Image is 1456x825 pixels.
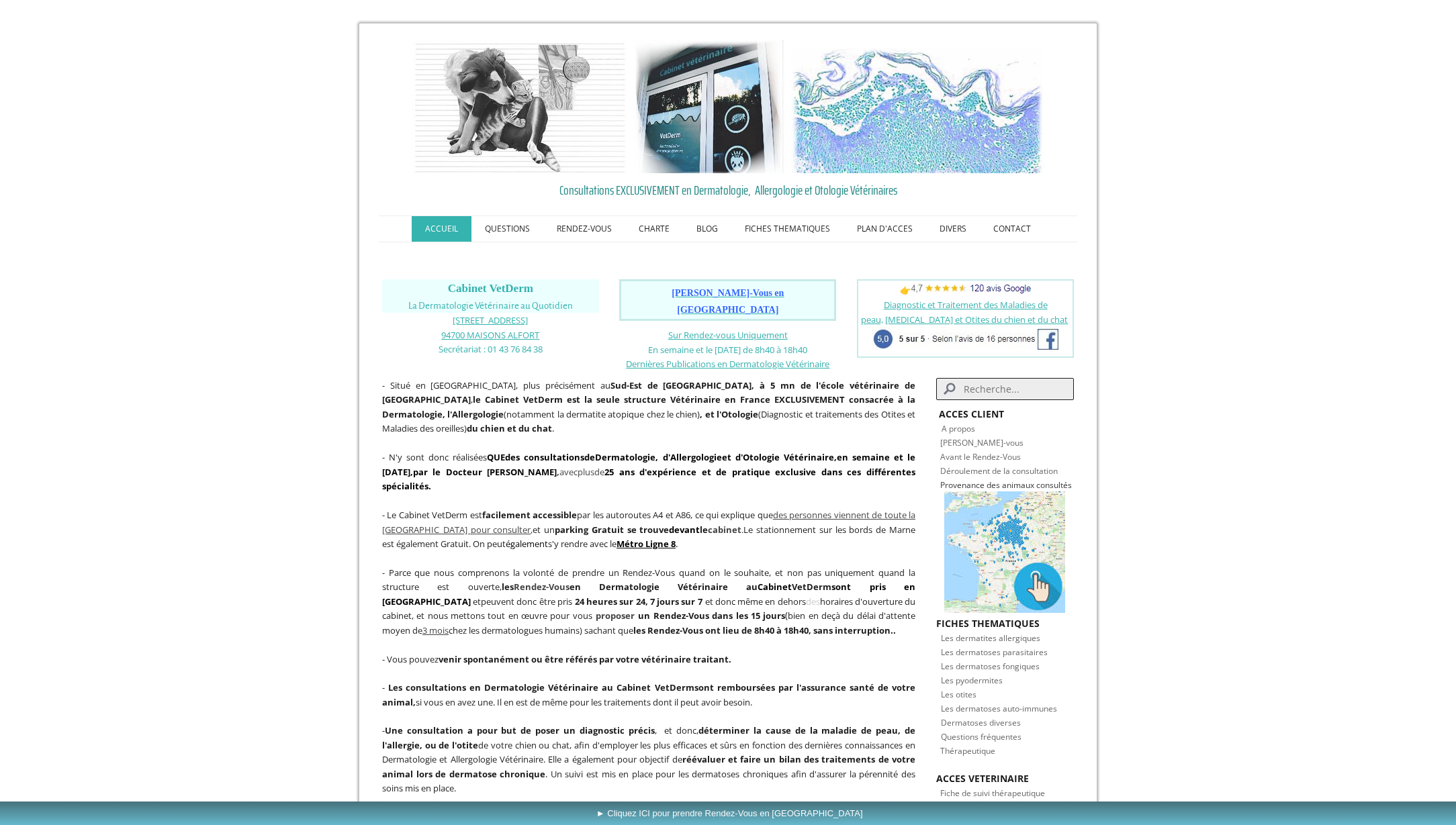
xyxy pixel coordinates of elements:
[940,479,945,491] span: P
[467,422,552,434] strong: du chien et du chat
[941,675,1003,686] span: Les pyodermites
[485,393,736,405] b: Cabinet VetDerm est la seule structure Vétérinaire en
[382,180,1074,200] a: Consultations EXCLUSIVEMENT en Dermatologie, Allergologie et Otologie Vétérinaires
[940,800,985,813] a: Publications
[596,808,863,818] span: ► Cliquez ICI pour prendre Rendez-Vous en [GEOGRAPHIC_DATA]
[382,581,915,608] span: sont pris en [GEOGRAPHIC_DATA]
[382,567,915,593] span: - Parce que nous comprenons la volonté de prendre un Rendez-Vous quand on le souhaite, et non pas...
[410,466,413,478] span: ,
[413,466,559,478] b: ,
[700,408,758,420] b: , et l'Otologie
[533,509,577,521] strong: accessible
[453,313,528,326] a: [STREET_ADDRESS]
[580,624,896,636] span: ) sachant que
[626,357,829,370] a: Dernières Publications en Dermatologie Vétérinaire
[441,328,539,341] a: 94700 MAISONS ALFORT
[987,479,1072,491] span: des animaux consultés
[672,289,784,315] a: [PERSON_NAME]-Vous en [GEOGRAPHIC_DATA]
[731,216,844,242] a: FICHES THEMATIQUES
[940,465,1058,477] a: Déroulement de la consultation
[936,772,1029,785] strong: ACCES VETERINAIRE
[806,595,820,608] span: des
[416,696,752,708] span: si vous en avez une. Il en est de même pour les traitements dont il peut avoir besoin.
[817,451,834,463] a: aire
[413,466,557,478] span: par le Docteur [PERSON_NAME]
[648,344,807,356] span: En semaine et le [DATE] de 8h40 à 18h40
[382,451,915,492] span: avec de
[575,595,702,608] strong: 24 heures sur 24, 7 jours sur 7
[481,595,572,608] span: peuvent donc être pris
[382,610,915,636] span: bien en deçà du délai d'attente moyen de chez les dermatologues humains
[385,724,655,736] strong: Une consultation a pour but de poser un diagnostic précis
[617,538,678,550] span: .
[940,745,995,757] span: Thérapeutique
[382,451,915,492] span: - N'y sont donc réalisées
[382,681,915,708] b: sont remboursées par l'assurance santé de votre animal,
[633,624,896,636] strong: les Rendez-Vous ont lieu de 8h40 à 18h40, sans interruption..
[482,509,531,521] span: facilement
[941,673,1003,686] a: Les pyodermites
[506,538,548,550] span: également
[834,451,837,463] strong: ,
[936,617,1040,630] strong: FICHES THEMATIQUES
[382,379,915,435] span: - Situé en [GEOGRAPHIC_DATA], plus précisément au , (notamment la dermatite atopique chez le chie...
[382,681,385,693] span: -
[980,216,1044,242] a: CONTACT
[941,631,1040,644] a: Les dermatites allergiques
[741,524,743,536] span: .
[382,565,915,638] p: (
[861,299,1048,326] a: Diagnostic et Traitement des Maladies de peau,
[758,581,792,593] span: Cabinet
[382,724,915,794] span: - , et donc, de votre chien ou chat, afin d'employer les plus efficaces et sûrs en fonction des d...
[408,301,573,311] span: La Dermatologie Vétérinaire au Quotidien
[683,216,731,242] a: BLOG
[514,581,554,593] span: Rendez-V
[382,466,915,493] strong: 25 ans d'expérience et de pratique exclusive dans ces différentes spécialités.
[471,216,543,242] a: QUESTIONS
[382,509,915,536] a: des personnes viennent de toute la [GEOGRAPHIC_DATA] pour consulter
[743,451,817,463] a: Otologie Vétérin
[940,437,1023,448] a: [PERSON_NAME]-vous
[578,466,594,478] span: plus
[382,451,915,478] span: en semaine et le [DATE]
[595,451,655,463] a: Dermatologie
[382,753,915,780] strong: réévaluer et faire un bilan des traitements de votre animal lors de dermatose chronique
[941,716,1021,728] a: Dermatoses diverses
[439,343,543,355] span: Secrétariat : 01 43 76 84 38
[382,379,915,406] strong: Sud-Est de [GEOGRAPHIC_DATA], à 5 mn de l'école vétérinaire de [GEOGRAPHIC_DATA]
[941,661,1040,672] span: Les dermatoses fongiques
[941,659,1040,672] a: Les dermatoses fongiques
[672,288,784,315] span: [PERSON_NAME]-Vous en [GEOGRAPHIC_DATA]
[487,451,505,463] strong: QUE
[669,524,700,536] span: devant
[448,282,533,295] span: Cabinet VetDerm
[940,744,995,757] a: Thérapeutique
[382,724,915,751] strong: déterminer la cause de la maladie de peau, de l'allergie, ou de l'otite
[941,717,1021,728] span: Dermatoses diverses
[941,703,1057,714] span: Les dermatoses auto-immunes
[936,378,1074,400] input: Search
[596,610,635,622] span: proposer
[473,595,481,608] span: et
[617,538,676,550] a: Métro Ligne 8
[926,216,980,242] a: DIVERS
[565,581,570,593] span: s
[524,451,816,463] strong: de , d' et d'
[941,645,1048,658] a: Les dermatoses parasitaires
[885,313,1068,326] a: [MEDICAL_DATA] et Otites du chien et du chat
[939,407,1004,420] strong: ACCES CLIENT
[422,624,449,636] a: 3 mois
[941,646,1048,658] span: Les dermatoses parasitaires
[554,581,565,593] span: ou
[940,787,1045,799] span: Fiche de suivi thérapeutique
[555,524,741,536] span: parking Gratuit se trouve le
[668,329,788,341] a: Sur Rendez-vous Uniquement
[844,216,926,242] a: PLAN D'ACCES
[941,687,976,700] a: Les otites
[670,451,722,463] a: Allergologie
[945,479,985,491] a: rovenance
[505,451,520,463] strong: des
